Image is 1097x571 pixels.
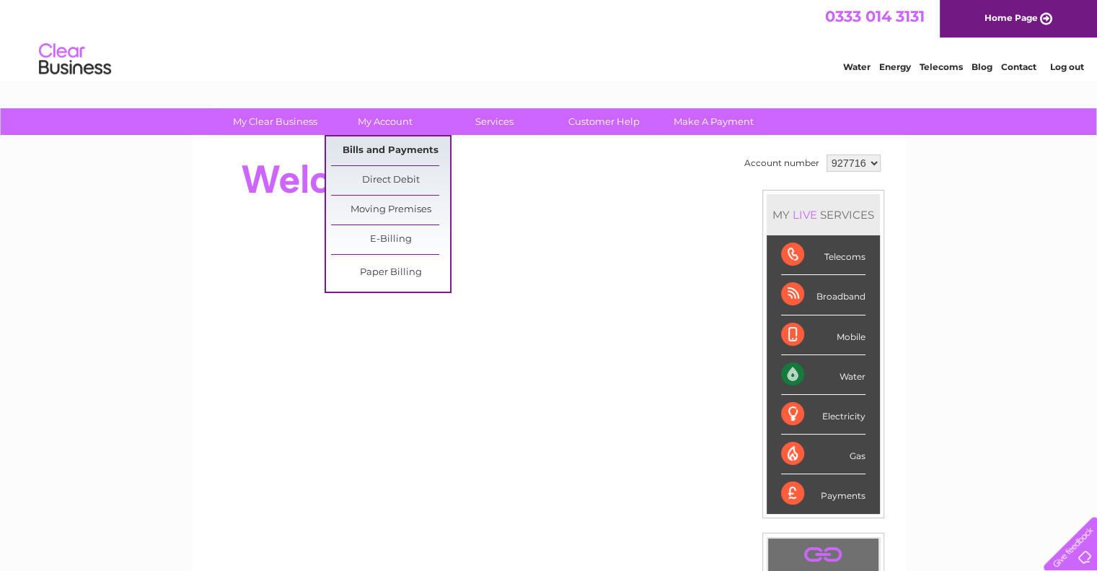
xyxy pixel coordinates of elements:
[435,108,554,135] a: Services
[781,435,865,474] div: Gas
[781,395,865,435] div: Electricity
[654,108,773,135] a: Make A Payment
[325,108,444,135] a: My Account
[843,61,871,72] a: Water
[790,208,820,222] div: LIVE
[781,275,865,315] div: Broadband
[331,166,450,195] a: Direct Debit
[825,7,925,25] a: 0333 014 3131
[331,225,450,254] a: E-Billing
[331,196,450,225] a: Moving Premises
[216,108,335,135] a: My Clear Business
[1049,61,1083,72] a: Log out
[781,474,865,513] div: Payments
[1001,61,1036,72] a: Contact
[781,355,865,395] div: Water
[972,61,992,72] a: Blog
[331,258,450,287] a: Paper Billing
[741,151,823,175] td: Account number
[331,136,450,165] a: Bills and Payments
[38,38,112,82] img: logo.png
[920,61,963,72] a: Telecoms
[545,108,664,135] a: Customer Help
[781,315,865,355] div: Mobile
[208,8,890,70] div: Clear Business is a trading name of Verastar Limited (registered in [GEOGRAPHIC_DATA] No. 3667643...
[767,194,880,235] div: MY SERVICES
[879,61,911,72] a: Energy
[781,235,865,275] div: Telecoms
[772,542,875,567] a: .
